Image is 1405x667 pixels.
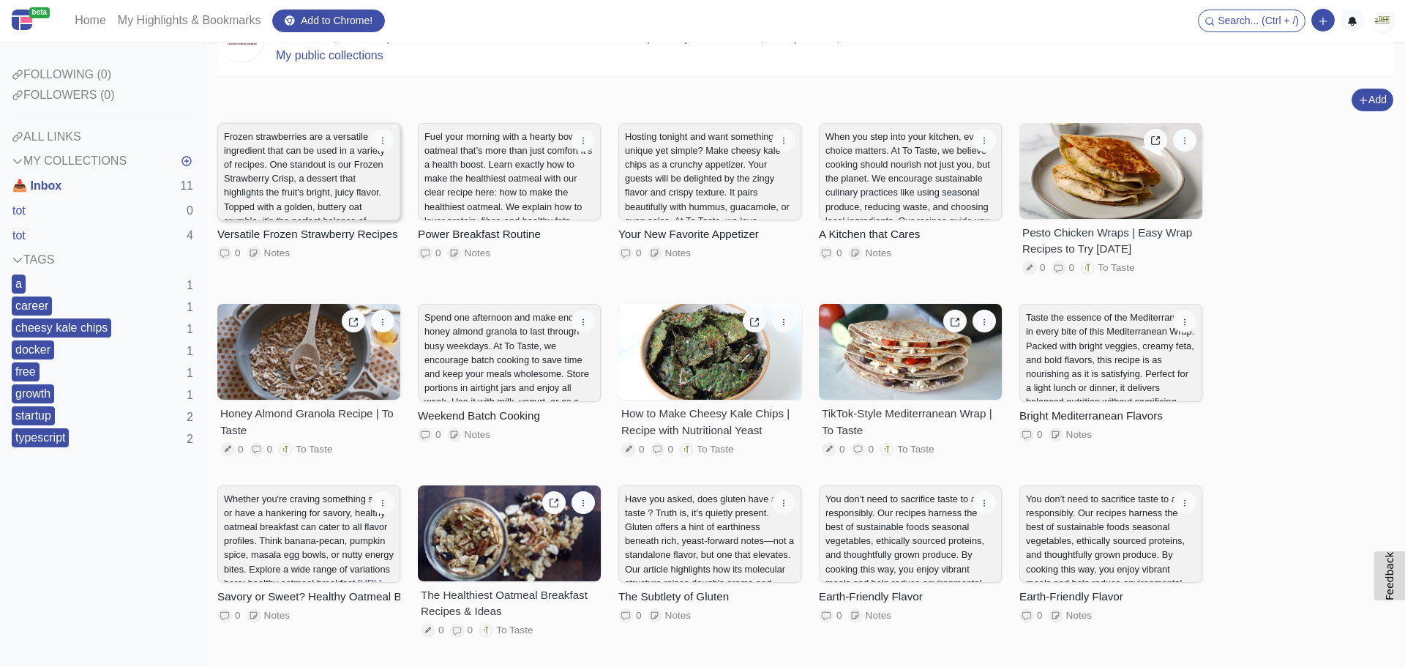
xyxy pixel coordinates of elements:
span: To Taste [1098,261,1134,275]
span: 0 [1037,608,1043,623]
span: 0 [235,246,241,261]
p: Spend one afternoon and make enough honey almond granola to last through busy weekdays. At To Tas... [424,310,594,437]
div: The Healthiest Oatmeal Breakfast Recipes & Ideas [421,587,598,621]
span: 0 [836,246,842,261]
p: Have you asked, does gluten have a taste ? Truth is, it’s quietly present. Gluten offers a hint o... [625,492,795,619]
button: startup [12,406,55,425]
span: 0 [1069,261,1075,275]
p: Fuel your morning with a hearty bowl of oatmeal that’s more than just comfort it’s a health boost... [424,130,594,312]
button: free [12,362,40,381]
div: 0 comments [851,442,874,457]
button: growth [12,384,54,403]
span: Notes [264,608,291,623]
div: 0 comments [250,442,273,457]
span: 2 [187,409,193,426]
b: 📥 Inbox [12,179,61,192]
button: cheesy kale chips [12,318,111,338]
p: When you step into your kitchen, every choice matters. At To Taste, we believe cooking should nou... [825,130,995,327]
span: 0 [468,623,473,638]
div: TikTok-Style Mediterranean Wrap | To Taste [822,406,999,439]
span: To Taste [496,623,533,638]
p: You don’t need to sacrifice taste to act responsibly. Our recipes harness the best of sustainable... [825,492,995,646]
div: Your New Favorite Appetizer [618,226,801,243]
div: Power Breakfast Routine [418,226,601,243]
span: Feedback [1384,551,1395,600]
img: totaste [1370,9,1393,32]
span: Notes [665,608,692,623]
div: 0 comments [618,608,642,623]
img: To Taste [682,445,691,454]
div: 0 highlights [1022,261,1046,275]
div: 0 comments [1052,261,1075,275]
span: 1 [187,343,193,360]
span: Notes [1066,608,1093,623]
div: 0 comments [450,623,473,638]
span: Notes [665,246,692,261]
button: a [12,275,26,294]
span: 2 [187,431,193,448]
p: You don’t need to sacrifice taste to act responsibly. Our recipes harness the best of sustainable... [1026,492,1196,646]
button: tot [12,198,26,223]
div: Earth-Friendly Flavor [819,589,1002,605]
span: 1 [187,365,193,382]
div: 0 comments [217,246,241,261]
div: 0 comments [618,246,642,261]
div: 0 comments [819,246,842,261]
span: 0 [636,246,642,261]
span: Search... (Ctrl + /) [1218,15,1299,26]
p: Frozen strawberries are a versatile ingredient that can be used in a variety of recipes. One stan... [224,130,394,284]
span: 0 [235,608,241,623]
span: 0 [1040,261,1046,275]
div: How to Make Cheesy Kale Chips | Recipe with Nutritional Yeast [621,406,798,439]
div: MY COLLECTIONS [12,152,127,170]
a: My public collections [276,49,383,62]
span: Notes [465,428,491,442]
div: 0 comments [217,608,241,623]
a: Home [69,6,112,35]
span: beta [29,7,50,18]
a: Add to Chrome! [272,10,385,32]
span: 0 [839,442,845,457]
div: 0 highlights [621,442,645,457]
div: 0 comments [1019,608,1043,623]
span: 0 [636,608,642,623]
div: A Kitchen that Cares [819,226,1002,243]
div: Earth-Friendly Flavor [1019,589,1202,605]
button: typescript [12,428,69,447]
span: 0 [238,442,244,457]
span: 1 [187,277,193,294]
div: Weekend Batch Cooking [418,408,601,425]
p: Whether you're craving something sweet or have a hankering for savory, healthy oatmeal breakfast ... [224,492,394,605]
label: TAGS [12,251,54,269]
div: Pesto Chicken Wraps | Easy Wrap Recipes to Try Today [1022,225,1199,258]
a: My Highlights & Bookmarks [112,6,267,35]
span: 0 [187,202,193,220]
img: To Taste [281,445,290,454]
div: Savory or Sweet? Healthy Oatmeal Breakfast Your Way [217,589,400,605]
span: 0 [267,442,273,457]
div: 0 comments [418,428,441,442]
button: tot [12,223,26,248]
div: 0 comments [1019,428,1043,442]
span: Notes [264,246,291,261]
span: To Taste [897,442,934,457]
img: To Taste [883,445,891,454]
span: 0 [836,608,842,623]
span: 11 [180,177,193,195]
button: career [12,297,52,316]
span: To Taste [697,442,733,457]
div: Bright Mediterranean Flavors [1019,408,1202,425]
button: docker [12,340,54,359]
span: 1 [187,321,193,338]
button: Add [1352,89,1393,111]
span: Notes [866,608,892,623]
span: 4 [187,227,193,245]
button: Search... (Ctrl + /) [1198,10,1305,32]
div: 0 highlights [822,442,845,457]
span: 1 [187,387,193,404]
span: 0 [1037,428,1043,442]
div: 0 highlights [421,623,444,638]
span: 0 [435,246,441,261]
div: The Subtlety of Gluten [618,589,801,605]
div: ALL LINKS [12,128,193,146]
